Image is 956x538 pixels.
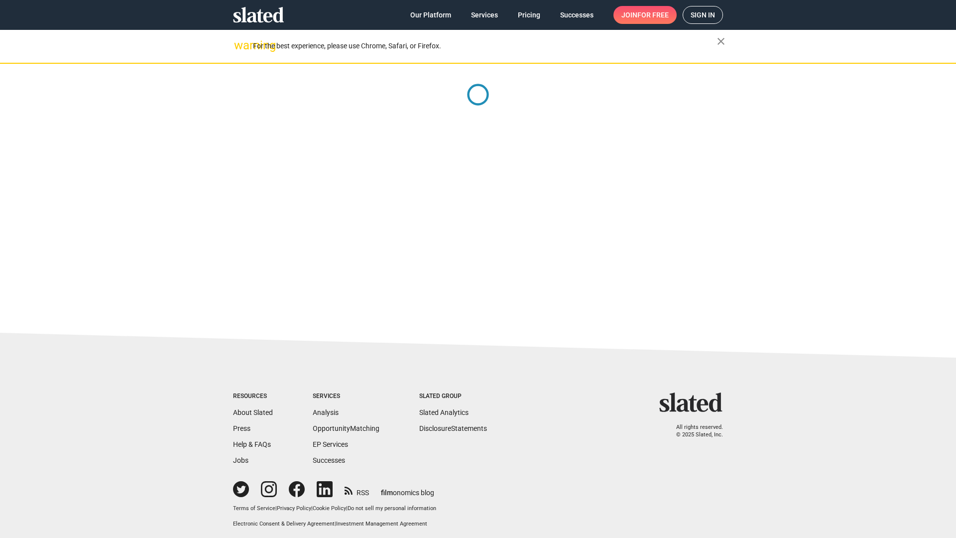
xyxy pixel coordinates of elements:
[313,440,348,448] a: EP Services
[233,440,271,448] a: Help & FAQs
[348,505,436,513] button: Do not sell my personal information
[335,521,336,527] span: |
[463,6,506,24] a: Services
[234,39,246,51] mat-icon: warning
[715,35,727,47] mat-icon: close
[410,6,451,24] span: Our Platform
[233,456,248,464] a: Jobs
[691,6,715,23] span: Sign in
[233,393,273,401] div: Resources
[313,424,379,432] a: OpportunityMatching
[275,505,277,512] span: |
[233,424,250,432] a: Press
[233,521,335,527] a: Electronic Consent & Delivery Agreement
[253,39,717,53] div: For the best experience, please use Chrome, Safari, or Firefox.
[381,480,434,498] a: filmonomics blog
[419,393,487,401] div: Slated Group
[419,424,487,432] a: DisclosureStatements
[552,6,601,24] a: Successes
[637,6,669,24] span: for free
[666,424,723,438] p: All rights reserved. © 2025 Slated, Inc.
[402,6,459,24] a: Our Platform
[313,505,346,512] a: Cookie Policy
[471,6,498,24] span: Services
[683,6,723,24] a: Sign in
[233,408,273,416] a: About Slated
[313,456,345,464] a: Successes
[277,505,311,512] a: Privacy Policy
[621,6,669,24] span: Join
[510,6,548,24] a: Pricing
[313,393,379,401] div: Services
[518,6,540,24] span: Pricing
[381,489,393,497] span: film
[419,408,469,416] a: Slated Analytics
[313,408,339,416] a: Analysis
[233,505,275,512] a: Terms of Service
[311,505,313,512] span: |
[613,6,677,24] a: Joinfor free
[345,482,369,498] a: RSS
[346,505,348,512] span: |
[336,521,427,527] a: Investment Management Agreement
[560,6,594,24] span: Successes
